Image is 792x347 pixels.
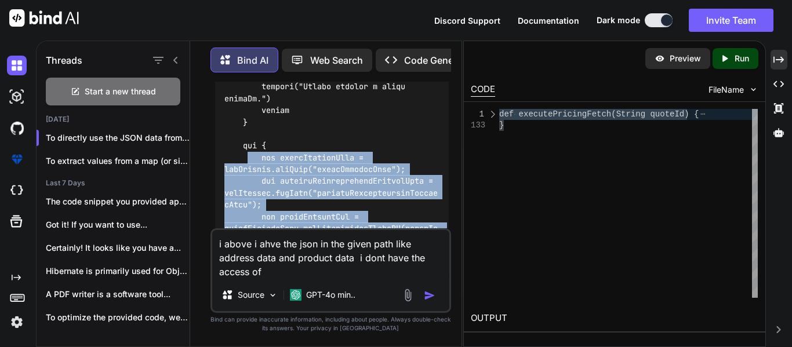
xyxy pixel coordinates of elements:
span: } [499,120,504,130]
p: A PDF writer is a software tool... [46,288,190,300]
p: Hibernate is primarily used for Object-Relational Mapping... [46,265,190,277]
img: darkAi-studio [7,87,27,107]
p: GPT-4o min.. [306,289,355,301]
p: Web Search [310,53,363,67]
p: Preview [670,53,701,64]
p: To extract values from a map (or similar... [46,155,190,167]
span: Discord Support [434,16,500,25]
button: Discord Support [434,14,500,27]
span: Start a new thread [85,86,156,97]
button: Invite Team [689,9,773,32]
div: 133 [471,120,484,131]
span: Documentation [518,16,579,25]
span: Dark mode [597,14,640,26]
div: Click to expand the range. [485,109,500,120]
p: Code Generator [404,53,474,67]
img: Bind AI [9,9,79,27]
span: def executePricingFetch(String quoteId) { [499,109,699,119]
img: chevron down [749,85,758,94]
p: To directly use the JSON data from the s... [46,132,190,144]
p: Run [735,53,749,64]
p: Certainly! It looks like you have a... [46,242,190,254]
img: GPT-4o mini [290,289,301,301]
img: settings [7,312,27,332]
div: 1 [471,109,484,120]
p: Bind AI [237,53,268,67]
textarea: i above i ahve the json in the given path like address data and product data i dont have the acce... [212,230,449,279]
button: Documentation [518,14,579,27]
img: icon [424,290,435,301]
img: premium [7,149,27,169]
img: attachment [401,288,415,302]
img: darkChat [7,56,27,75]
p: Source [238,289,264,301]
img: preview [655,53,665,64]
p: Got it! If you want to use... [46,219,190,231]
h2: OUTPUT [464,305,765,332]
img: Pick Models [268,290,278,300]
p: To optimize the provided code, we can... [46,312,190,323]
img: githubDark [7,118,27,138]
p: Bind can provide inaccurate information, including about people. Always double-check its answers.... [210,315,451,333]
p: The code snippet you provided appears to... [46,196,190,207]
h2: Last 7 Days [37,178,190,188]
span: FileName [709,84,744,96]
div: CODE [471,83,495,97]
h1: Threads [46,53,82,67]
h2: [DATE] [37,115,190,124]
img: cloudideIcon [7,181,27,200]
